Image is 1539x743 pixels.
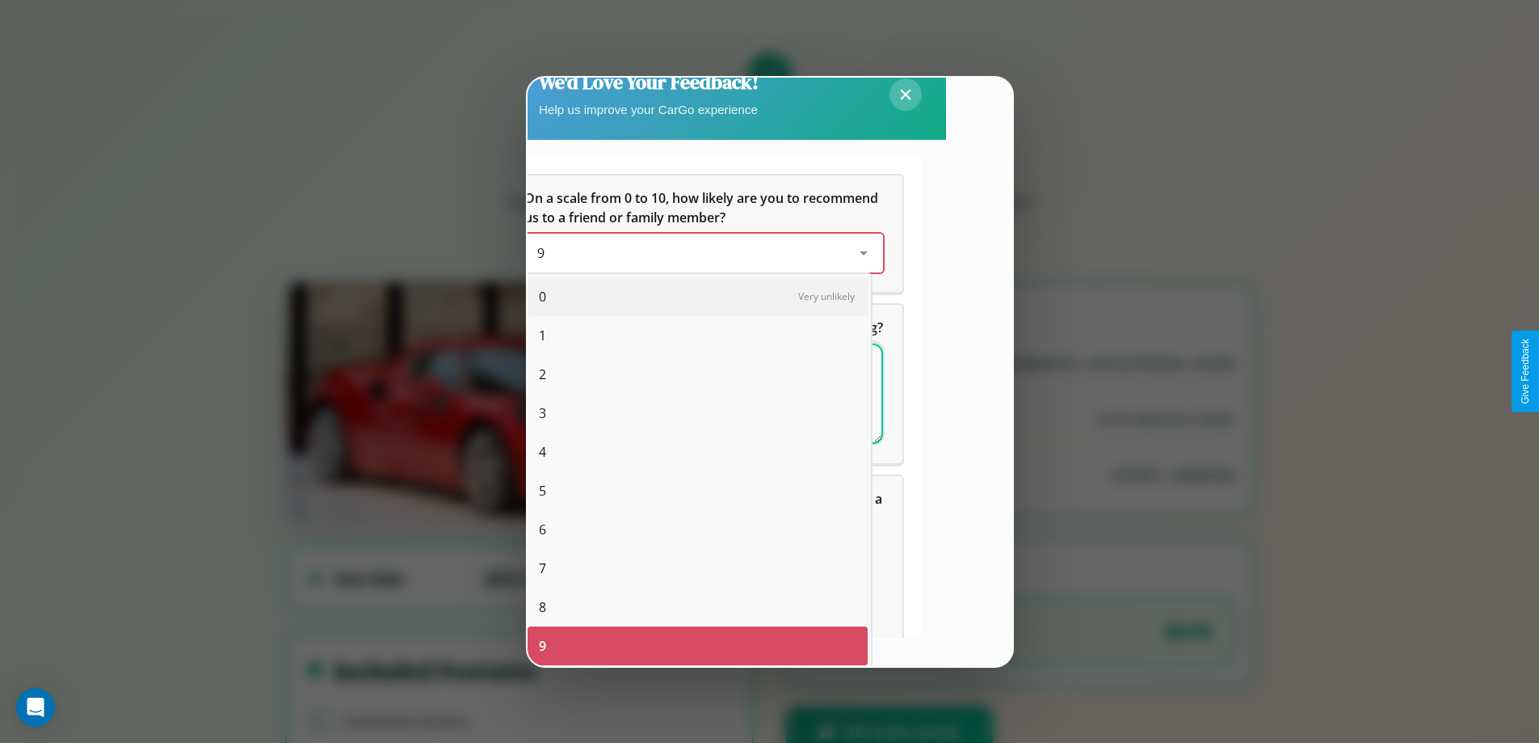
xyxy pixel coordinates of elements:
span: 1 [539,326,546,345]
span: Which of the following features do you value the most in a vehicle? [524,490,885,527]
div: Open Intercom Messenger [16,688,55,727]
span: 7 [539,559,546,578]
h2: We'd Love Your Feedback! [539,69,759,95]
div: 6 [528,510,868,549]
span: 5 [539,481,546,500]
span: What can we do to make your experience more satisfying? [524,319,883,336]
div: 10 [528,665,868,704]
div: 4 [528,433,868,471]
div: 0 [528,277,868,316]
span: 9 [537,244,545,262]
h5: On a scale from 0 to 10, how likely are you to recommend us to a friend or family member? [524,188,883,227]
div: 2 [528,355,868,394]
div: 3 [528,394,868,433]
div: On a scale from 0 to 10, how likely are you to recommend us to a friend or family member? [524,234,883,272]
span: 0 [539,287,546,306]
span: On a scale from 0 to 10, how likely are you to recommend us to a friend or family member? [524,189,881,226]
span: 9 [539,636,546,656]
span: 4 [539,442,546,462]
span: 3 [539,403,546,423]
p: Help us improve your CarGo experience [539,99,759,120]
span: 6 [539,520,546,539]
span: 8 [539,597,546,617]
span: 2 [539,365,546,384]
div: 1 [528,316,868,355]
div: 5 [528,471,868,510]
div: 7 [528,549,868,588]
div: On a scale from 0 to 10, how likely are you to recommend us to a friend or family member? [505,175,902,292]
div: Give Feedback [1520,339,1531,404]
div: 8 [528,588,868,627]
span: Very unlikely [798,289,855,303]
div: 9 [528,627,868,665]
